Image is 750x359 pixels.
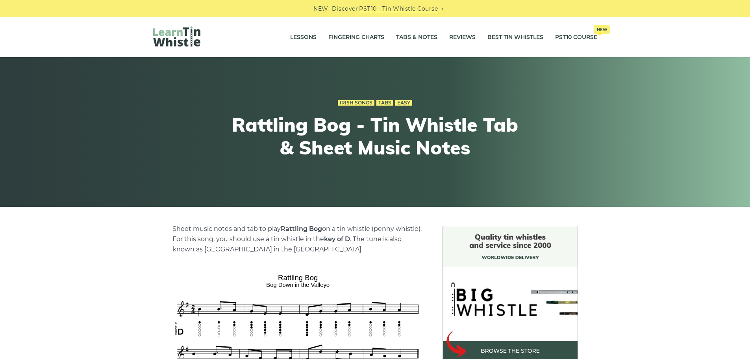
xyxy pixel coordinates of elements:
h1: Rattling Bog - Tin Whistle Tab & Sheet Music Notes [230,113,520,159]
a: PST10 CourseNew [555,28,597,47]
a: Lessons [290,28,317,47]
a: Reviews [449,28,476,47]
a: Tabs [376,100,393,106]
strong: key of D [324,235,350,243]
a: Easy [395,100,412,106]
a: Tabs & Notes [396,28,437,47]
p: Sheet music notes and tab to play on a tin whistle (penny whistle). For this song, you should use... [172,224,424,255]
strong: Rattling Bog [281,225,322,233]
img: LearnTinWhistle.com [153,26,200,47]
span: New [594,25,610,34]
a: Best Tin Whistles [487,28,543,47]
a: Fingering Charts [328,28,384,47]
a: Irish Songs [338,100,374,106]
